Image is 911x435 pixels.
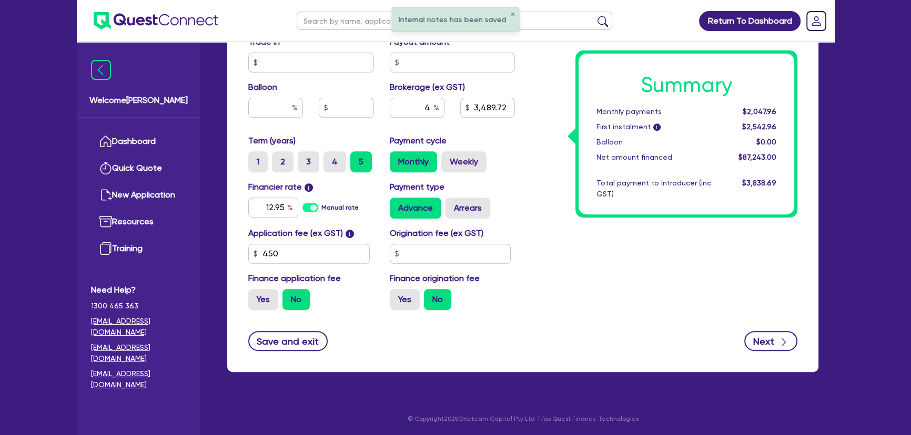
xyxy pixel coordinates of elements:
[589,178,719,200] div: Total payment to introducer (inc GST)
[392,8,519,32] div: Internal notes has been saved
[99,162,112,174] img: quick-quote
[305,183,313,192] span: i
[441,151,487,172] label: Weekly
[91,182,186,209] a: New Application
[91,209,186,235] a: Resources
[446,198,490,219] label: Arrears
[390,81,465,94] label: Brokerage (ex GST)
[297,12,612,30] input: Search by name, application ID or mobile number...
[350,151,372,172] label: 5
[589,106,719,117] div: Monthly payments
[91,316,186,338] a: [EMAIL_ADDRESS][DOMAIN_NAME]
[596,72,776,98] h1: Summary
[91,284,186,296] span: Need Help?
[94,12,218,29] img: quest-connect-logo-blue
[390,289,420,310] label: Yes
[744,331,797,351] button: Next
[248,227,343,240] label: Application fee (ex GST)
[321,203,359,212] label: Manual rate
[756,138,776,146] span: $0.00
[298,151,319,172] label: 3
[390,151,437,172] label: Monthly
[99,215,112,228] img: resources
[272,151,293,172] label: 2
[282,289,310,310] label: No
[99,189,112,201] img: new-application
[742,122,776,131] span: $2,542.96
[589,121,719,132] div: First instalment
[91,301,186,312] span: 1300 465 363
[248,272,341,285] label: Finance application fee
[91,60,111,80] img: icon-menu-close
[91,235,186,262] a: Training
[742,179,776,187] span: $3,838.69
[220,414,826,423] p: © Copyright 2025 Oneteam Capital Pty Ltd T/as Quest Finance Technologies
[346,230,354,238] span: i
[248,331,328,351] button: Save and exit
[323,151,346,172] label: 4
[589,152,719,163] div: Net amount financed
[91,342,186,364] a: [EMAIL_ADDRESS][DOMAIN_NAME]
[248,181,313,193] label: Financier rate
[743,107,776,116] span: $2,047.96
[390,181,444,193] label: Payment type
[390,227,483,240] label: Origination fee (ex GST)
[89,94,188,107] span: Welcome [PERSON_NAME]
[390,134,447,147] label: Payment cycle
[91,155,186,182] a: Quick Quote
[99,242,112,255] img: training
[424,289,451,310] label: No
[511,12,515,17] button: ✕
[91,368,186,390] a: [EMAIL_ADDRESS][DOMAIN_NAME]
[91,128,186,155] a: Dashboard
[653,124,661,131] span: i
[803,7,830,35] a: Dropdown toggle
[390,272,480,285] label: Finance origination fee
[248,289,278,310] label: Yes
[248,151,268,172] label: 1
[589,137,719,148] div: Balloon
[248,81,277,94] label: Balloon
[390,198,441,219] label: Advance
[248,134,296,147] label: Term (years)
[738,153,776,161] span: $87,243.00
[699,11,801,31] a: Return To Dashboard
